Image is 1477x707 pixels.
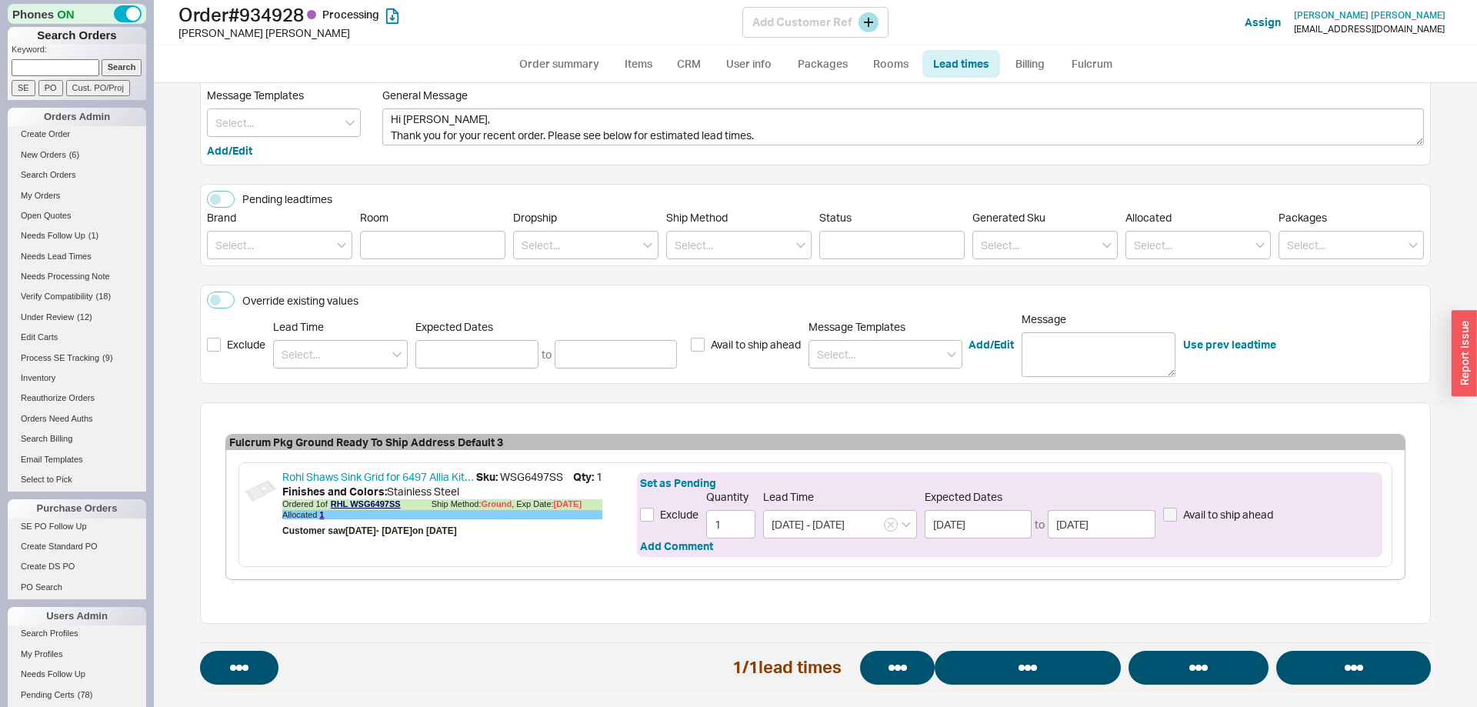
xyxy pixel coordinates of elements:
span: Lead Time [763,490,814,503]
div: Override existing values [242,293,358,308]
span: ( 18 ) [96,292,112,301]
a: Verify Compatibility(18) [8,288,146,305]
span: Message Templates [207,88,304,102]
b: Ground [481,499,512,509]
input: Select... [763,510,917,539]
a: Rohl Shaws Sink Grid for 6497 Allia Kitchen Sink [282,469,476,485]
a: Billing [1003,50,1057,78]
span: [PERSON_NAME] [PERSON_NAME] [1294,9,1445,21]
span: ( 78 ) [78,690,93,699]
span: Allocated [1125,211,1172,224]
svg: open menu [1409,242,1418,248]
a: My Orders [8,188,146,204]
svg: open menu [392,352,402,358]
a: Select to Pick [8,472,146,488]
button: Add Comment [640,539,713,554]
span: Brand [207,211,236,224]
a: New Orders(6) [8,147,146,163]
svg: open menu [1255,242,1265,248]
input: Exclude [640,508,654,522]
button: Override existing values [207,292,235,308]
a: RHL WSG6497SS [331,499,401,510]
span: ON [57,6,75,22]
a: 1 [319,510,324,519]
a: Inventory [8,370,146,386]
span: Verify Compatibility [21,292,93,301]
div: Customer saw [DATE] - [DATE] on [DATE] [282,525,602,536]
span: Ship Method [666,211,728,224]
input: Select... [207,108,361,137]
svg: open menu [643,242,652,248]
a: Create Standard PO [8,539,146,555]
input: Select... [809,340,962,369]
a: Create Order [8,126,146,142]
input: SE [12,80,35,96]
a: Edit Carts [8,329,146,345]
svg: open menu [947,352,956,358]
a: Create DS PO [8,559,146,575]
span: Dropship [513,211,557,224]
span: Room [360,211,388,224]
a: Pending Certs(78) [8,687,146,703]
input: Select... [972,231,1118,259]
span: Needs Processing Note [21,272,110,281]
svg: open menu [1102,242,1112,248]
span: New Orders [21,150,66,159]
span: Exclude [660,507,698,522]
span: General Message [382,88,1424,102]
div: Ordered 1 of Ship Method: [282,499,602,510]
a: Needs Lead Times [8,248,146,265]
b: Sku: [476,470,498,483]
input: Select... [273,340,408,369]
span: Pending Certs [21,690,75,699]
input: Quantity [706,510,755,539]
span: Expected Dates [925,490,1155,504]
div: Phones [8,4,146,24]
div: to [542,347,552,362]
input: Select... [666,231,812,259]
a: Rooms [862,50,919,78]
div: Add Customer Ref [742,7,889,38]
span: Stainless Steel [387,485,459,498]
a: Needs Processing Note [8,268,146,285]
input: PO [38,80,63,96]
div: [PERSON_NAME] [PERSON_NAME] [178,25,742,41]
a: Orders Need Auths [8,411,146,427]
a: Under Review(12) [8,309,146,325]
span: Needs Follow Up [21,669,85,679]
span: Message Templates [809,320,905,333]
a: Reauthorize Orders [8,390,146,406]
div: Allocated [282,510,602,519]
span: Process SE Tracking [21,353,99,362]
span: Needs Follow Up [21,231,85,240]
span: Status [819,211,852,224]
button: Assign [1245,15,1281,30]
input: Avail to ship ahead [691,338,705,352]
a: Fulcrum [1060,50,1123,78]
div: , Exp Date: [512,499,582,510]
input: Cust. PO/Proj [66,80,130,96]
input: Select... [207,231,352,259]
span: Avail to ship ahead [711,337,801,352]
a: My Profiles [8,646,146,662]
a: SE PO Follow Up [8,519,146,535]
span: Fulcrum Pkg Ground Ready To Ship Address Default 3 [229,435,815,450]
a: PO Search [8,579,146,595]
img: WSG6497SS_la0mqt [245,475,276,506]
span: Packages [1279,211,1327,224]
span: Exclude [227,337,265,352]
a: User info [715,50,783,78]
a: Items [613,50,663,78]
a: Packages [786,50,859,78]
span: Quantity [706,490,755,504]
a: Order summary [508,50,610,78]
span: Avail to ship ahead [1183,507,1273,522]
svg: open menu [796,242,805,248]
div: to [1035,517,1045,532]
svg: open menu [337,242,346,248]
a: Needs Follow Up(1) [8,228,146,244]
b: Finishes and Colors : [282,485,387,498]
span: Lead Time [273,320,324,333]
svg: open menu [345,120,355,126]
span: ( 6 ) [69,150,79,159]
